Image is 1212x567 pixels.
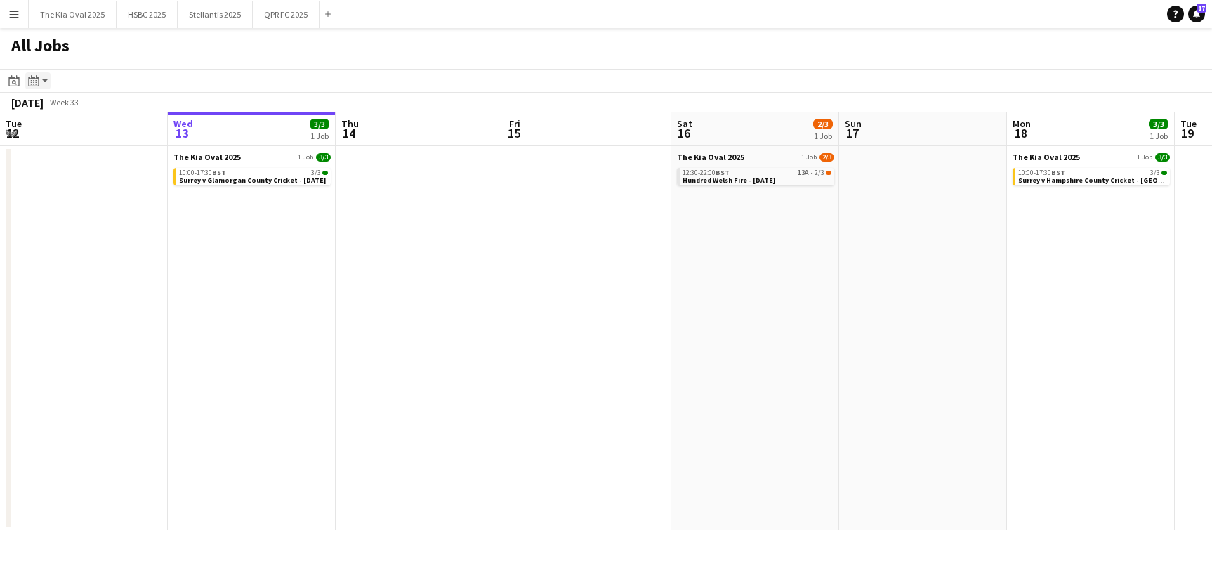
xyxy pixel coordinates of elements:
[173,117,193,130] span: Wed
[1013,152,1170,188] div: The Kia Oval 20251 Job3/310:00-17:30BST3/3Surrey v Hampshire County Cricket - [GEOGRAPHIC_DATA][D...
[813,119,833,129] span: 2/3
[675,125,692,141] span: 16
[1150,131,1168,141] div: 1 Job
[117,1,178,28] button: HSBC 2025
[819,153,834,162] span: 2/3
[677,152,834,162] a: The Kia Oval 20251 Job2/3
[253,1,320,28] button: QPR FC 2025
[339,125,359,141] span: 14
[4,125,22,141] span: 12
[6,117,22,130] span: Tue
[677,152,834,188] div: The Kia Oval 20251 Job2/312:30-22:00BST13A•2/3Hundred Welsh Fire - [DATE]
[310,131,329,141] div: 1 Job
[173,152,331,188] div: The Kia Oval 20251 Job3/310:00-17:30BST3/3Surrey v Glamorgan County Cricket - [DATE]
[815,169,824,176] span: 2/3
[1013,152,1170,162] a: The Kia Oval 20251 Job3/3
[1137,153,1152,162] span: 1 Job
[29,1,117,28] button: The Kia Oval 2025
[179,176,326,185] span: Surrey v Glamorgan County Cricket - Wed 13th August'25
[826,171,831,175] span: 2/3
[212,168,226,177] span: BST
[173,152,331,162] a: The Kia Oval 20251 Job3/3
[683,169,730,176] span: 12:30-22:00
[1018,168,1167,184] a: 10:00-17:30BST3/3Surrey v Hampshire County Cricket - [GEOGRAPHIC_DATA][DATE]
[1188,6,1205,22] a: 17
[677,117,692,130] span: Sat
[11,96,44,110] div: [DATE]
[310,119,329,129] span: 3/3
[845,117,862,130] span: Sun
[341,117,359,130] span: Thu
[1051,168,1065,177] span: BST
[1013,117,1031,130] span: Mon
[509,117,520,130] span: Fri
[1010,125,1031,141] span: 18
[801,153,817,162] span: 1 Job
[683,168,831,184] a: 12:30-22:00BST13A•2/3Hundred Welsh Fire - [DATE]
[311,169,321,176] span: 3/3
[46,97,81,107] span: Week 33
[677,152,744,162] span: The Kia Oval 2025
[798,169,809,176] span: 13A
[1178,125,1197,141] span: 19
[173,152,241,162] span: The Kia Oval 2025
[683,176,775,185] span: Hundred Welsh Fire - Sat 16th Aug'25
[316,153,331,162] span: 3/3
[1155,153,1170,162] span: 3/3
[814,131,832,141] div: 1 Job
[178,1,253,28] button: Stellantis 2025
[298,153,313,162] span: 1 Job
[683,169,831,176] div: •
[843,125,862,141] span: 17
[179,169,226,176] span: 10:00-17:30
[716,168,730,177] span: BST
[1013,152,1080,162] span: The Kia Oval 2025
[1018,169,1065,176] span: 10:00-17:30
[507,125,520,141] span: 15
[322,171,328,175] span: 3/3
[1149,119,1168,129] span: 3/3
[1180,117,1197,130] span: Tue
[171,125,193,141] span: 13
[1197,4,1206,13] span: 17
[179,168,328,184] a: 10:00-17:30BST3/3Surrey v Glamorgan County Cricket - [DATE]
[1161,171,1167,175] span: 3/3
[1150,169,1160,176] span: 3/3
